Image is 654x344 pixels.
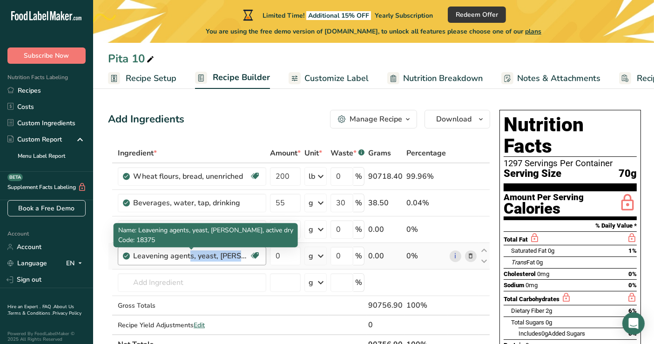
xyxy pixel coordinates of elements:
[309,277,313,288] div: g
[456,10,498,20] span: Redeem Offer
[541,330,548,337] span: 0g
[504,236,528,243] span: Total Fat
[511,319,544,326] span: Total Sugars
[387,68,483,89] a: Nutrition Breakdown
[350,114,402,125] div: Manage Recipe
[309,171,315,182] div: lb
[133,250,249,262] div: Leavening agents, yeast, [PERSON_NAME], active dry
[7,200,86,216] a: Book a Free Demo
[118,226,293,235] span: Name: Leavening agents, yeast, [PERSON_NAME], active dry
[133,197,249,209] div: Beverages, water, tap, drinking
[504,114,637,157] h1: Nutrition Facts
[304,148,322,159] span: Unit
[368,319,403,331] div: 0
[517,72,600,85] span: Notes & Attachments
[511,307,544,314] span: Dietary Fiber
[622,312,645,335] div: Open Intercom Messenger
[289,68,369,89] a: Customize Label
[133,171,249,182] div: Wheat flours, bread, unenriched
[504,168,561,180] span: Serving Size
[194,321,205,330] span: Edit
[546,307,552,314] span: 2g
[375,11,433,20] span: Yearly Subscription
[118,236,155,244] span: Code: 18375
[619,168,637,180] span: 70g
[118,301,266,310] div: Gross Totals
[126,72,176,85] span: Recipe Setup
[519,330,585,337] span: Includes Added Sugars
[108,68,176,89] a: Recipe Setup
[7,174,23,181] div: BETA
[628,282,637,289] span: 0%
[504,282,524,289] span: Sodium
[368,300,403,311] div: 90756.90
[368,224,403,235] div: 0.00
[368,250,403,262] div: 0.00
[7,331,86,342] div: Powered By FoodLabelMaker © 2025 All Rights Reserved
[24,51,69,61] span: Subscribe Now
[436,114,472,125] span: Download
[195,67,270,89] a: Recipe Builder
[7,47,86,64] button: Subscribe Now
[42,304,54,310] a: FAQ .
[425,110,490,128] button: Download
[548,247,554,254] span: 0g
[628,247,637,254] span: 1%
[206,27,541,36] span: You are using the free demo version of [DOMAIN_NAME], to unlock all features please choose one of...
[504,159,637,168] div: 1297 Servings Per Container
[504,193,584,202] div: Amount Per Serving
[406,171,446,182] div: 99.96%
[118,273,266,292] input: Add Ingredient
[368,148,391,159] span: Grams
[53,310,81,317] a: Privacy Policy
[406,224,446,235] div: 0%
[118,320,266,330] div: Recipe Yield Adjustments
[628,270,637,277] span: 0%
[448,7,506,23] button: Redeem Offer
[8,310,53,317] a: Terms & Conditions .
[7,255,47,271] a: Language
[309,197,313,209] div: g
[501,68,600,89] a: Notes & Attachments
[270,148,301,159] span: Amount
[330,110,417,128] button: Manage Recipe
[309,250,313,262] div: g
[309,224,313,235] div: g
[213,71,270,84] span: Recipe Builder
[368,171,403,182] div: 90718.40
[7,304,74,317] a: About Us .
[526,282,538,289] span: 0mg
[306,11,371,20] span: Additional 15% OFF
[403,72,483,85] span: Nutrition Breakdown
[628,307,637,314] span: 6%
[504,220,637,231] section: % Daily Value *
[406,197,446,209] div: 0.04%
[511,259,535,266] span: Fat
[504,296,560,303] span: Total Carbohydrates
[450,250,461,262] a: i
[546,319,552,326] span: 0g
[406,250,446,262] div: 0%
[525,27,541,36] span: plans
[406,300,446,311] div: 100%
[511,247,546,254] span: Saturated Fat
[330,148,364,159] div: Waste
[7,304,40,310] a: Hire an Expert .
[66,258,86,269] div: EN
[368,197,403,209] div: 38.50
[7,135,62,144] div: Custom Report
[536,259,543,266] span: 0g
[504,270,536,277] span: Cholesterol
[118,148,157,159] span: Ingredient
[108,112,184,127] div: Add Ingredients
[511,259,526,266] i: Trans
[406,148,446,159] span: Percentage
[108,50,156,67] div: Pita 10
[241,9,433,20] div: Limited Time!
[304,72,369,85] span: Customize Label
[504,202,584,216] div: Calories
[537,270,549,277] span: 0mg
